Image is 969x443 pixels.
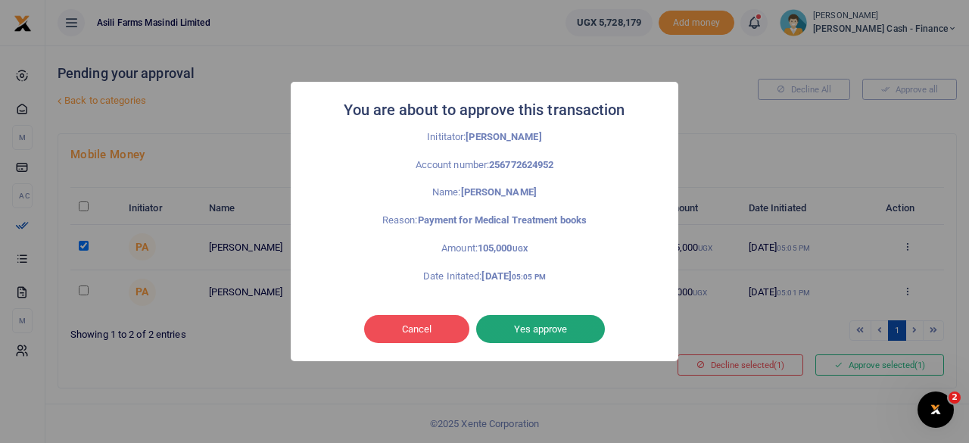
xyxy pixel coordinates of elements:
[481,270,545,282] strong: [DATE]
[476,315,605,344] button: Yes approve
[461,186,537,198] strong: [PERSON_NAME]
[489,159,553,170] strong: 256772624952
[364,315,469,344] button: Cancel
[344,97,625,123] h2: You are about to approve this transaction
[949,392,961,404] span: 2
[466,131,541,142] strong: [PERSON_NAME]
[324,269,645,285] p: Date Initated:
[512,273,546,281] small: 05:05 PM
[478,242,528,254] strong: 105,000
[324,213,645,229] p: Reason:
[324,129,645,145] p: Inititator:
[918,392,954,428] iframe: Intercom live chat
[324,185,645,201] p: Name:
[418,214,587,226] strong: Payment for Medical Treatment books
[513,245,528,253] small: UGX
[324,241,645,257] p: Amount:
[324,158,645,173] p: Account number:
